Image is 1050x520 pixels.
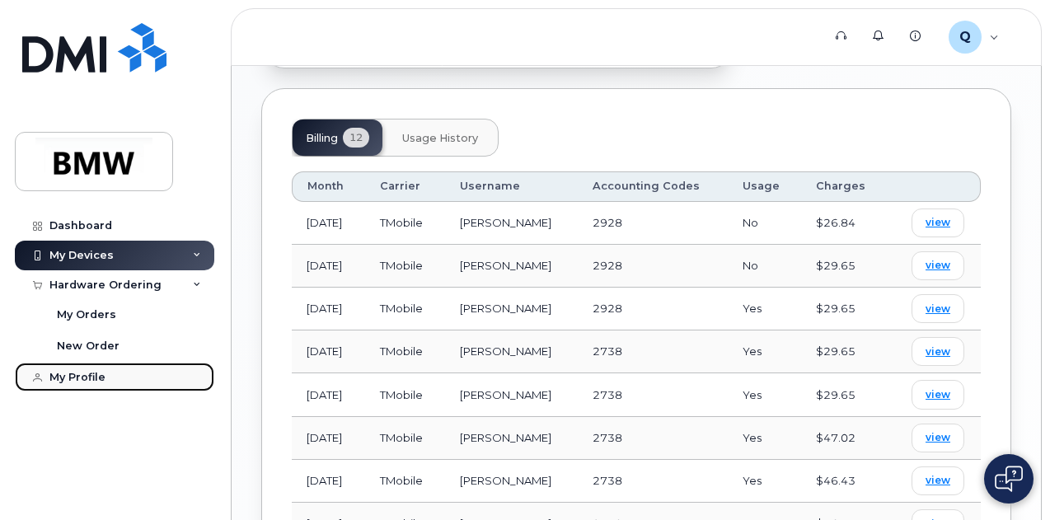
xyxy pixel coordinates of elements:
span: Q [959,27,971,47]
th: Accounting Codes [578,171,728,201]
td: [DATE] [292,288,365,330]
td: [DATE] [292,202,365,245]
span: 2738 [593,388,622,401]
th: Carrier [365,171,445,201]
td: No [728,245,801,288]
span: view [926,302,950,316]
div: $47.02 [816,430,873,446]
span: view [926,473,950,488]
div: $29.65 [816,344,873,359]
span: view [926,344,950,359]
img: Open chat [995,466,1023,492]
td: TMobile [365,460,445,503]
td: [PERSON_NAME] [445,245,578,288]
th: Username [445,171,578,201]
span: 2928 [593,216,622,229]
a: view [912,466,964,495]
span: view [926,215,950,230]
td: [DATE] [292,373,365,416]
td: [PERSON_NAME] [445,460,578,503]
td: TMobile [365,417,445,460]
span: view [926,430,950,445]
td: TMobile [365,288,445,330]
td: [PERSON_NAME] [445,202,578,245]
th: Usage [728,171,801,201]
span: view [926,387,950,402]
td: [DATE] [292,330,365,373]
a: view [912,380,964,409]
span: 2928 [593,259,622,272]
td: No [728,202,801,245]
td: [DATE] [292,245,365,288]
span: 2738 [593,431,622,444]
td: [PERSON_NAME] [445,288,578,330]
td: Yes [728,417,801,460]
td: TMobile [365,245,445,288]
div: $46.43 [816,473,873,489]
td: TMobile [365,330,445,373]
td: [PERSON_NAME] [445,373,578,416]
td: TMobile [365,202,445,245]
td: [PERSON_NAME] [445,330,578,373]
td: Yes [728,460,801,503]
span: view [926,258,950,273]
a: view [912,294,964,323]
a: view [912,424,964,452]
span: 2928 [593,302,622,315]
span: Usage History [402,132,478,145]
td: [DATE] [292,417,365,460]
td: Yes [728,288,801,330]
a: view [912,251,964,280]
td: [PERSON_NAME] [445,417,578,460]
td: Yes [728,373,801,416]
span: 2738 [593,474,622,487]
div: $29.65 [816,387,873,403]
div: $29.65 [816,301,873,316]
td: TMobile [365,373,445,416]
td: Yes [728,330,801,373]
th: Charges [801,171,888,201]
a: view [912,208,964,237]
span: 2738 [593,344,622,358]
div: $29.65 [816,258,873,274]
div: QTD2839 [937,21,1010,54]
a: view [912,337,964,366]
td: [DATE] [292,460,365,503]
div: $26.84 [816,215,873,231]
th: Month [292,171,365,201]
